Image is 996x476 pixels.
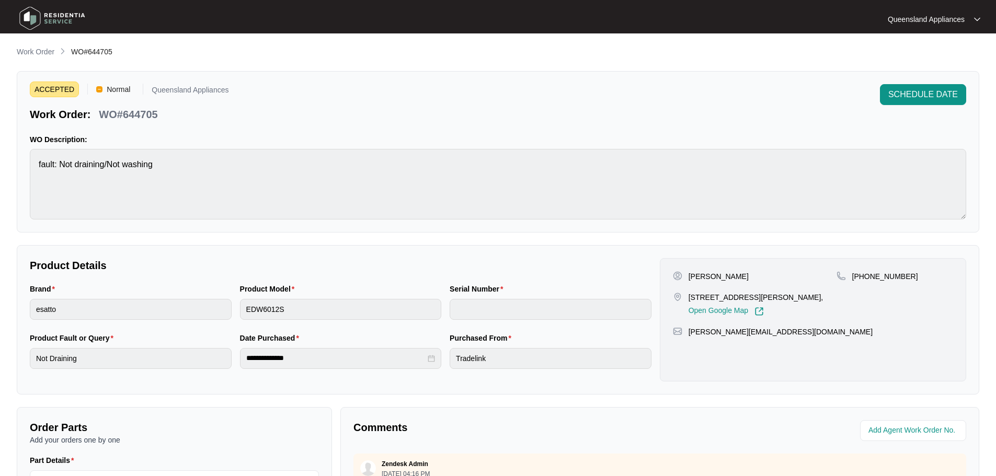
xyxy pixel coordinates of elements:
[30,134,966,145] p: WO Description:
[888,14,965,25] p: Queensland Appliances
[888,88,958,101] span: SCHEDULE DATE
[30,284,59,294] label: Brand
[30,258,651,273] p: Product Details
[246,353,426,364] input: Date Purchased
[30,455,78,466] label: Part Details
[673,271,682,281] img: user-pin
[880,84,966,105] button: SCHEDULE DATE
[353,420,652,435] p: Comments
[689,307,764,316] a: Open Google Map
[689,327,873,337] p: [PERSON_NAME][EMAIL_ADDRESS][DOMAIN_NAME]
[240,333,303,343] label: Date Purchased
[852,271,918,282] p: [PHONE_NUMBER]
[689,271,749,282] p: [PERSON_NAME]
[30,333,118,343] label: Product Fault or Query
[673,327,682,336] img: map-pin
[360,460,376,476] img: user.svg
[450,299,651,320] input: Serial Number
[99,107,157,122] p: WO#644705
[673,292,682,301] img: map-pin
[450,348,651,369] input: Purchased From
[30,82,79,97] span: ACCEPTED
[96,86,102,92] img: Vercel Logo
[240,284,299,294] label: Product Model
[102,82,134,97] span: Normal
[30,149,966,219] textarea: fault: Not draining/Not washing
[450,284,507,294] label: Serial Number
[30,420,319,435] p: Order Parts
[240,299,442,320] input: Product Model
[59,47,67,55] img: chevron-right
[152,86,228,97] p: Queensland Appliances
[30,435,319,445] p: Add your orders one by one
[450,333,516,343] label: Purchased From
[71,48,112,56] span: WO#644705
[754,307,764,316] img: Link-External
[837,271,846,281] img: map-pin
[689,292,823,303] p: [STREET_ADDRESS][PERSON_NAME],
[30,348,232,369] input: Product Fault or Query
[974,17,980,22] img: dropdown arrow
[30,107,90,122] p: Work Order:
[16,3,89,34] img: residentia service logo
[382,460,428,468] p: Zendesk Admin
[15,47,56,58] a: Work Order
[17,47,54,57] p: Work Order
[868,424,960,437] input: Add Agent Work Order No.
[30,299,232,320] input: Brand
